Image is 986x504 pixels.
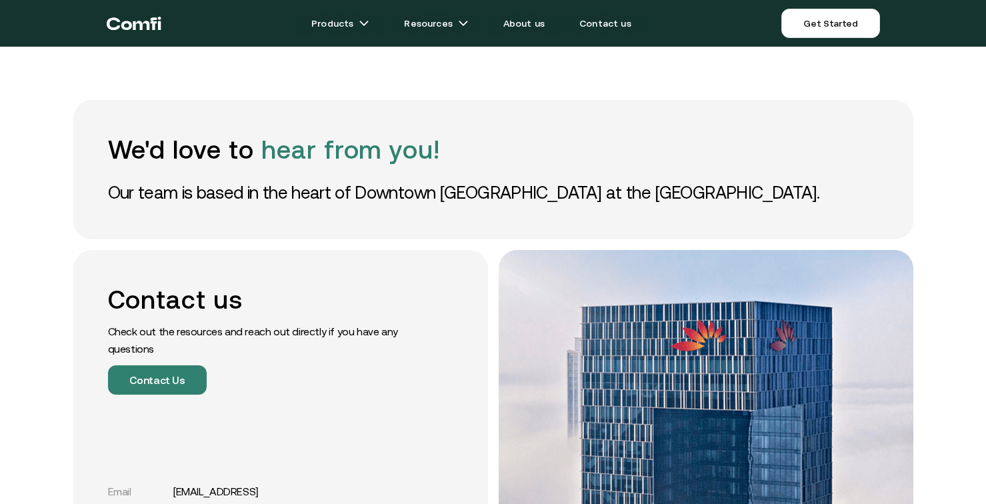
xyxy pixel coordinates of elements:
[487,10,561,37] a: About us
[108,135,879,165] h1: We'd love to
[781,9,879,38] a: Get Started
[108,323,408,357] p: Check out the resources and reach out directly if you have any questions
[108,485,168,498] div: Email
[108,285,408,315] h2: Contact us
[563,10,647,37] a: Contact us
[388,10,484,37] a: Resourcesarrow icons
[359,18,369,29] img: arrow icons
[108,181,879,205] p: Our team is based in the heart of Downtown [GEOGRAPHIC_DATA] at the [GEOGRAPHIC_DATA].
[295,10,385,37] a: Productsarrow icons
[107,3,161,43] a: Return to the top of the Comfi home page
[458,18,469,29] img: arrow icons
[173,485,259,498] a: [EMAIL_ADDRESS]
[108,365,207,395] button: Contact Us
[261,135,440,164] span: hear from you!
